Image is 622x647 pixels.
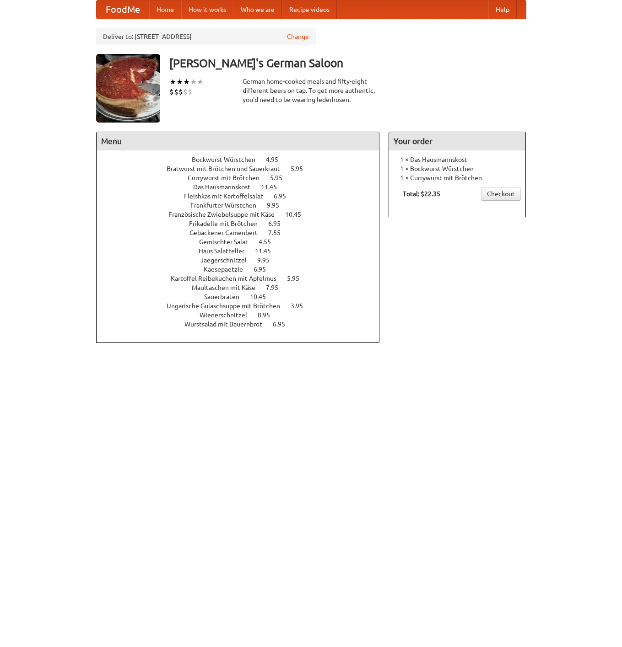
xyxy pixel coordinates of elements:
span: 6.95 [274,192,295,200]
span: Ungarische Gulaschsuppe mit Brötchen [167,302,289,310]
li: $ [178,87,183,97]
li: 1 × Currywurst mit Brötchen [394,173,521,182]
a: FoodMe [97,0,149,19]
li: $ [174,87,178,97]
span: 9.95 [257,257,279,264]
span: 4.55 [259,238,280,246]
a: Home [149,0,181,19]
a: Wurstsalad mit Bauernbrot 6.95 [184,321,302,328]
span: 7.55 [268,229,290,236]
li: ★ [190,77,197,87]
h4: Menu [97,132,379,150]
span: 6.95 [273,321,294,328]
span: Wurstsalad mit Bauernbrot [184,321,271,328]
a: Change [287,32,309,41]
a: Maultaschen mit Käse 7.95 [192,284,295,291]
li: $ [183,87,188,97]
span: Das Hausmannskost [193,183,260,191]
a: Haus Salatteller 11.45 [199,247,288,255]
div: German home-cooked meals and fifty-eight different beers on tap. To get more authentic, you'd nee... [243,77,380,104]
a: Kaesepaetzle 6.95 [204,266,283,273]
a: How it works [181,0,233,19]
li: $ [188,87,192,97]
li: ★ [176,77,183,87]
li: ★ [169,77,176,87]
li: ★ [183,77,190,87]
a: Frankfurter Würstchen 9.95 [190,202,296,209]
span: 7.95 [266,284,287,291]
span: Französische Zwiebelsuppe mit Käse [168,211,284,218]
li: $ [169,87,174,97]
a: Checkout [481,187,521,201]
span: 5.95 [287,275,308,282]
span: 9.95 [267,202,288,209]
a: Currywurst mit Brötchen 5.95 [188,174,299,182]
a: Who we are [233,0,282,19]
li: 1 × Bockwurst Würstchen [394,164,521,173]
span: 5.95 [270,174,292,182]
span: Gebackener Camenbert [189,229,267,236]
a: Sauerbraten 10.45 [204,293,283,300]
a: Bratwurst mit Brötchen und Sauerkraut 5.95 [167,165,320,172]
span: Bockwurst Würstchen [192,156,265,163]
h3: [PERSON_NAME]'s German Saloon [169,54,526,72]
span: Sauerbraten [204,293,249,300]
img: angular.jpg [96,54,160,123]
span: 5.95 [291,165,312,172]
a: Ungarische Gulaschsuppe mit Brötchen 3.95 [167,302,320,310]
span: Kaesepaetzle [204,266,252,273]
a: Help [488,0,517,19]
span: 10.45 [250,293,275,300]
span: 8.95 [258,311,279,319]
span: 4.95 [266,156,287,163]
span: Haus Salatteller [199,247,254,255]
span: Currywurst mit Brötchen [188,174,269,182]
span: Maultaschen mit Käse [192,284,265,291]
a: Gebackener Camenbert 7.55 [189,229,297,236]
span: Frikadelle mit Brötchen [189,220,267,227]
span: Frankfurter Würstchen [190,202,265,209]
a: Kartoffel Reibekuchen mit Apfelmus 5.95 [171,275,316,282]
a: Wienerschnitzel 8.95 [200,311,287,319]
span: Kartoffel Reibekuchen mit Apfelmus [171,275,286,282]
a: Fleishkas mit Kartoffelsalat 6.95 [184,192,303,200]
a: Französische Zwiebelsuppe mit Käse 10.45 [168,211,318,218]
span: Fleishkas mit Kartoffelsalat [184,192,272,200]
span: 10.45 [285,211,310,218]
a: Recipe videos [282,0,337,19]
a: Das Hausmannskost 11.45 [193,183,294,191]
h4: Your order [389,132,525,150]
a: Jaegerschnitzel 9.95 [200,257,287,264]
div: Deliver to: [STREET_ADDRESS] [96,28,316,45]
li: 1 × Das Hausmannskost [394,155,521,164]
span: 3.95 [291,302,312,310]
b: Total: $22.35 [403,190,440,198]
span: 11.45 [261,183,286,191]
span: Gemischter Salat [199,238,257,246]
span: Jaegerschnitzel [200,257,256,264]
span: 11.45 [255,247,280,255]
span: Bratwurst mit Brötchen und Sauerkraut [167,165,289,172]
span: 6.95 [254,266,275,273]
span: 6.95 [268,220,290,227]
li: ★ [197,77,204,87]
a: Gemischter Salat 4.55 [199,238,288,246]
span: Wienerschnitzel [200,311,256,319]
a: Bockwurst Würstchen 4.95 [192,156,295,163]
a: Frikadelle mit Brötchen 6.95 [189,220,297,227]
